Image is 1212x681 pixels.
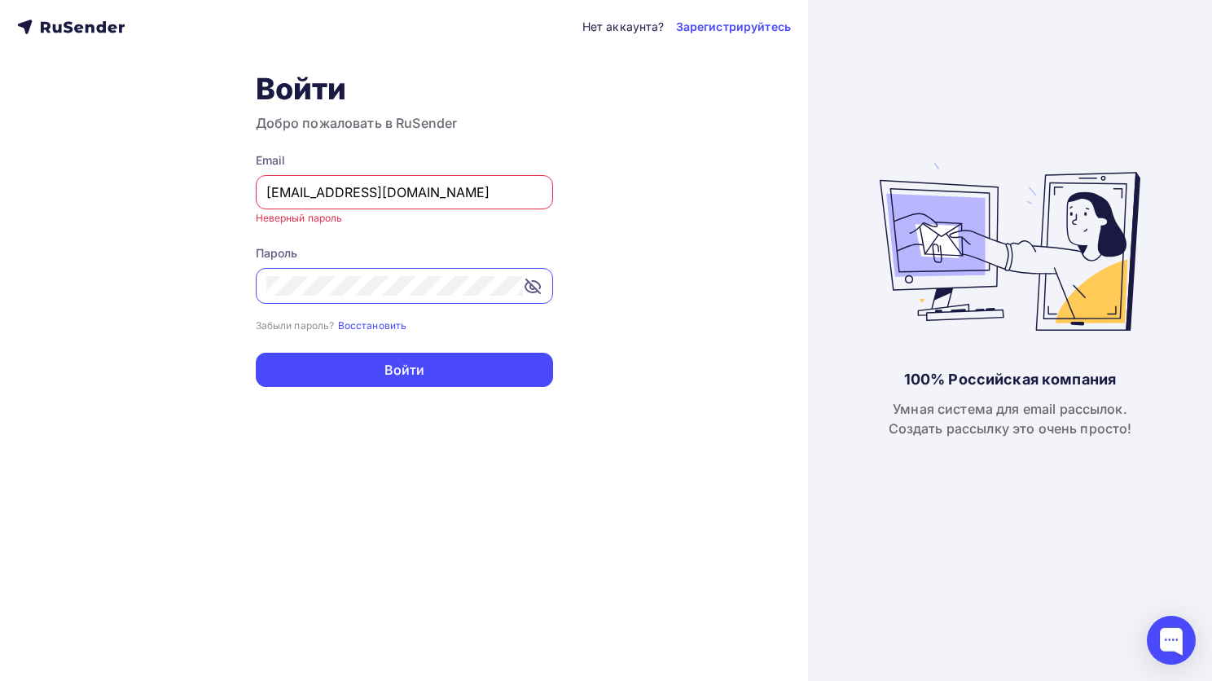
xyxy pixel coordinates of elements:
[256,152,553,169] div: Email
[256,212,343,224] small: Неверный пароль
[256,353,553,387] button: Войти
[904,370,1116,389] div: 100% Российская компания
[256,245,553,261] div: Пароль
[256,71,553,107] h1: Войти
[889,399,1132,438] div: Умная система для email рассылок. Создать рассылку это очень просто!
[582,19,665,35] div: Нет аккаунта?
[266,182,542,202] input: Укажите свой email
[256,113,553,133] h3: Добро пожаловать в RuSender
[676,19,791,35] a: Зарегистрируйтесь
[256,319,335,332] small: Забыли пароль?
[338,318,407,332] a: Восстановить
[338,319,407,332] small: Восстановить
